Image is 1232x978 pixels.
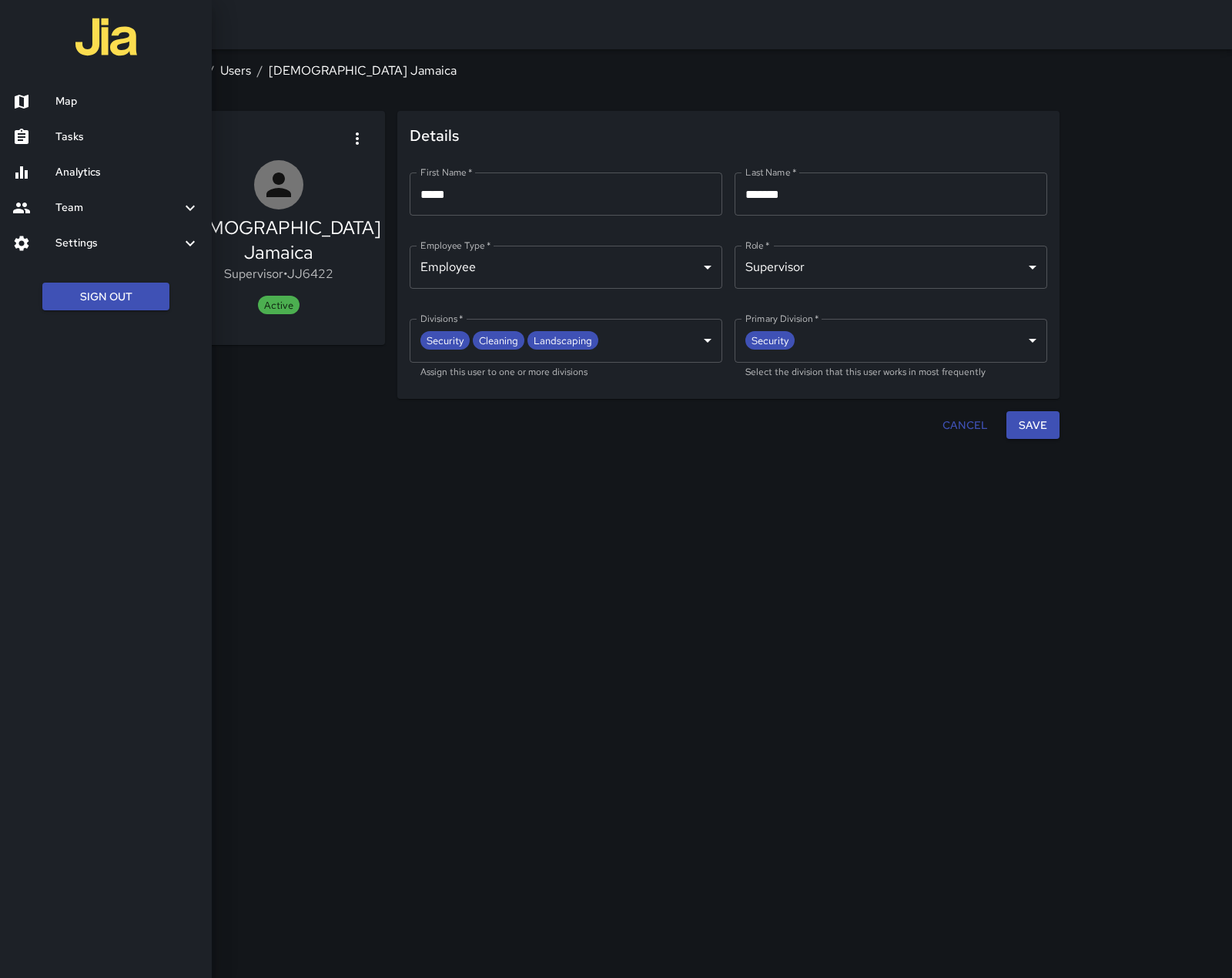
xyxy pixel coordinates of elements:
[75,6,137,68] img: jia-logo
[55,164,199,181] h6: Analytics
[55,199,181,216] h6: Team
[42,283,169,311] button: Sign Out
[55,235,181,252] h6: Settings
[55,93,199,110] h6: Map
[55,129,199,146] h6: Tasks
